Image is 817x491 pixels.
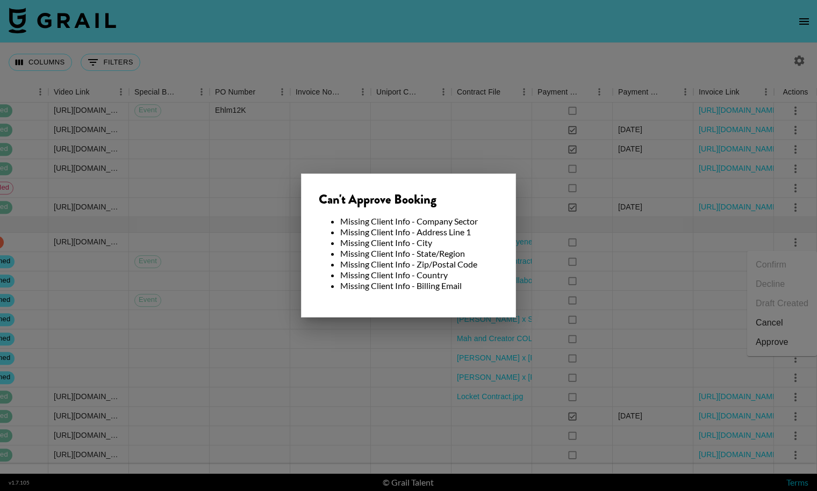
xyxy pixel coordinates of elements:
li: Missing Client Info - State/Region [340,248,498,259]
li: Missing Client Info - Billing Email [340,280,498,291]
li: Missing Client Info - Zip/Postal Code [340,259,498,270]
li: Missing Client Info - Company Sector [340,216,498,227]
li: Missing Client Info - City [340,237,498,248]
li: Missing Client Info - Address Line 1 [340,227,498,237]
li: Missing Client Info - Country [340,270,498,280]
div: Can't Approve Booking [319,191,498,207]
